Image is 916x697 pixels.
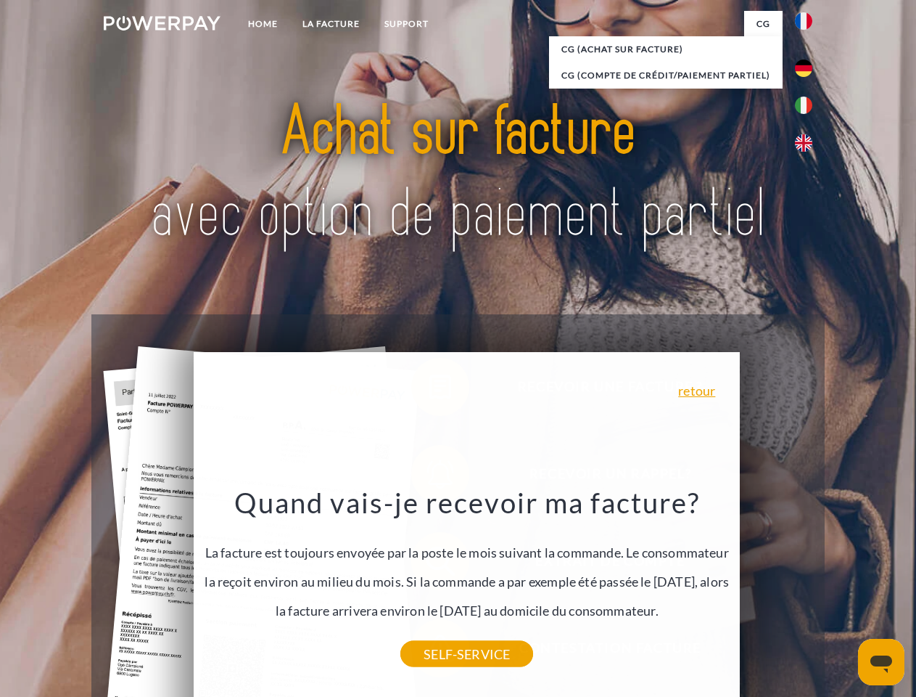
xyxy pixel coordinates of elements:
[795,97,812,114] img: it
[372,11,441,37] a: Support
[104,16,220,30] img: logo-powerpay-white.svg
[549,62,783,89] a: CG (Compte de crédit/paiement partiel)
[202,485,732,654] div: La facture est toujours envoyée par la poste le mois suivant la commande. Le consommateur la reço...
[795,60,812,77] img: de
[795,12,812,30] img: fr
[549,36,783,62] a: CG (achat sur facture)
[678,384,715,397] a: retour
[858,639,904,685] iframe: Bouton de lancement de la fenêtre de messagerie
[400,641,533,667] a: SELF-SERVICE
[290,11,372,37] a: LA FACTURE
[744,11,783,37] a: CG
[139,70,777,278] img: title-powerpay_fr.svg
[795,134,812,152] img: en
[236,11,290,37] a: Home
[202,485,732,520] h3: Quand vais-je recevoir ma facture?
